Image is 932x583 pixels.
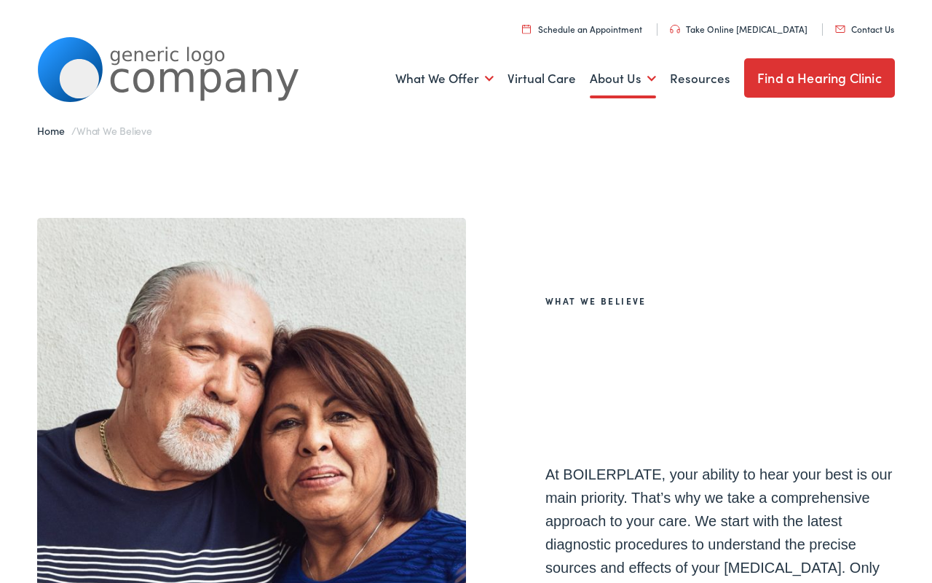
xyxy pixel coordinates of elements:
[590,52,656,106] a: About Us
[522,23,642,35] a: Schedule an Appointment
[670,52,730,106] a: Resources
[508,52,576,106] a: Virtual Care
[835,23,894,35] a: Contact Us
[835,26,845,33] img: utility icon
[395,52,494,106] a: What We Offer
[522,24,531,34] img: utility icon
[744,58,895,98] a: Find a Hearing Clinic
[670,23,807,35] a: Take Online [MEDICAL_DATA]
[545,296,895,306] h2: What We Believe
[670,25,680,34] img: utility icon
